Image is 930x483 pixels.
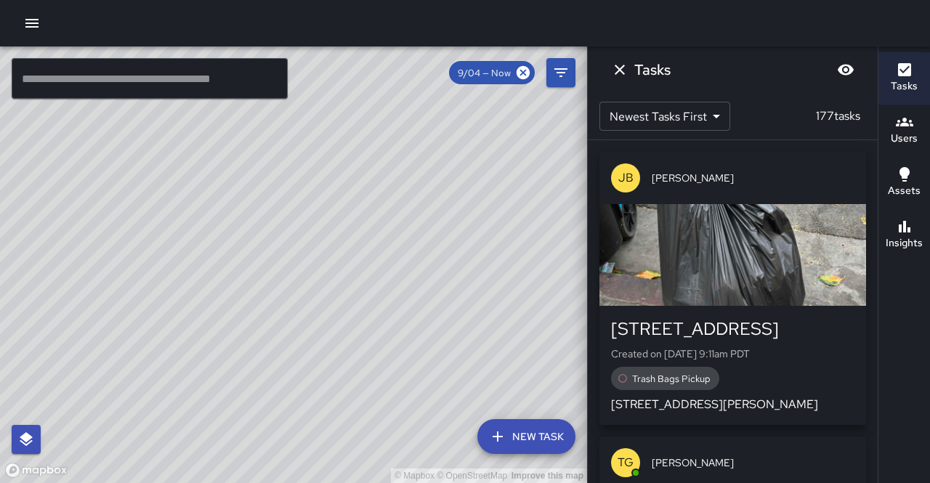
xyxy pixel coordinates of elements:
[605,55,634,84] button: Dismiss
[634,58,671,81] h6: Tasks
[888,183,921,199] h6: Assets
[611,346,854,361] p: Created on [DATE] 9:11am PDT
[477,419,575,454] button: New Task
[611,317,854,341] div: [STREET_ADDRESS]
[810,107,866,125] p: 177 tasks
[878,157,930,209] button: Assets
[878,105,930,157] button: Users
[611,396,854,413] p: [STREET_ADDRESS][PERSON_NAME]
[449,61,535,84] div: 9/04 — Now
[546,58,575,87] button: Filters
[449,67,519,79] span: 9/04 — Now
[652,171,854,185] span: [PERSON_NAME]
[623,373,719,385] span: Trash Bags Pickup
[891,78,918,94] h6: Tasks
[891,131,918,147] h6: Users
[618,454,634,471] p: TG
[599,102,730,131] div: Newest Tasks First
[618,169,634,187] p: JB
[878,209,930,261] button: Insights
[652,455,854,470] span: [PERSON_NAME]
[831,55,860,84] button: Blur
[878,52,930,105] button: Tasks
[886,235,923,251] h6: Insights
[599,152,866,425] button: JB[PERSON_NAME][STREET_ADDRESS]Created on [DATE] 9:11am PDTTrash Bags Pickup[STREET_ADDRESS][PERS...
